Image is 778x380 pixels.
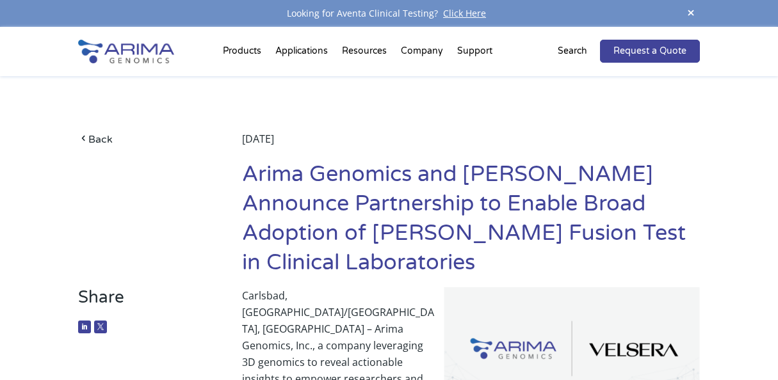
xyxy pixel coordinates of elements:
a: Request a Quote [600,40,700,63]
a: Click Here [438,7,491,19]
h1: Arima Genomics and [PERSON_NAME] Announce Partnership to Enable Broad Adoption of [PERSON_NAME] F... [242,160,701,287]
h3: Share [78,287,208,317]
a: Back [78,131,208,148]
img: Arima-Genomics-logo [78,40,174,63]
p: Search [558,43,587,59]
div: Looking for Aventa Clinical Testing? [78,5,701,22]
div: [DATE] [242,131,701,160]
